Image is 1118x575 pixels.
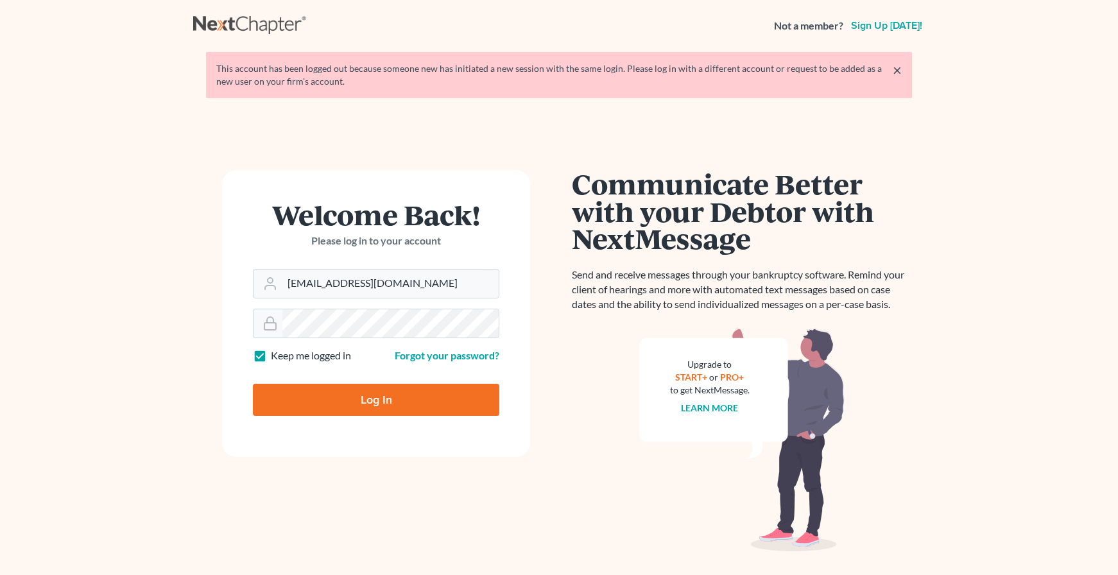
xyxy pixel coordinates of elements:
[572,170,912,252] h1: Communicate Better with your Debtor with NextMessage
[572,268,912,312] p: Send and receive messages through your bankruptcy software. Remind your client of hearings and mo...
[253,384,499,416] input: Log In
[216,62,902,88] div: This account has been logged out because someone new has initiated a new session with the same lo...
[682,402,739,413] a: Learn more
[893,62,902,78] a: ×
[253,234,499,248] p: Please log in to your account
[676,372,708,382] a: START+
[848,21,925,31] a: Sign up [DATE]!
[774,19,843,33] strong: Not a member?
[721,372,744,382] a: PRO+
[670,358,750,371] div: Upgrade to
[271,348,351,363] label: Keep me logged in
[282,270,499,298] input: Email Address
[670,384,750,397] div: to get NextMessage.
[639,327,845,552] img: nextmessage_bg-59042aed3d76b12b5cd301f8e5b87938c9018125f34e5fa2b7a6b67550977c72.svg
[710,372,719,382] span: or
[395,349,499,361] a: Forgot your password?
[253,201,499,228] h1: Welcome Back!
